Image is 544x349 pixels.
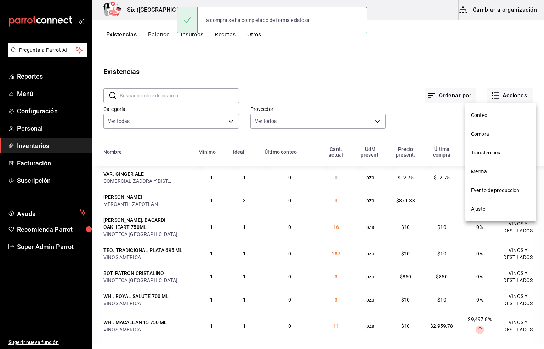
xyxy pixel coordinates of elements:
[471,168,531,175] span: Merma
[471,130,531,138] span: Compra
[471,206,531,213] span: Ajuste
[471,187,531,194] span: Evento de producción
[471,149,531,157] span: Transferencia
[471,112,531,119] span: Conteo
[198,12,316,28] div: La compra se ha completado de forma existosa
